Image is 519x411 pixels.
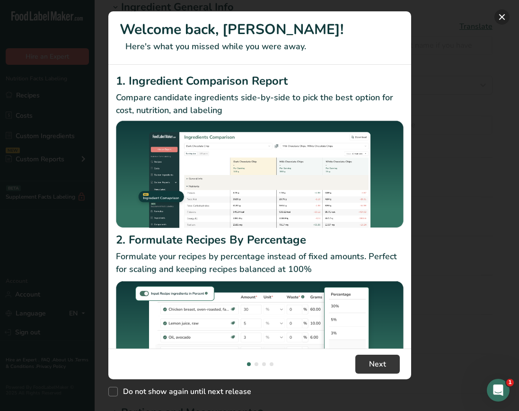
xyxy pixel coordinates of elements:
[369,359,386,370] span: Next
[355,355,400,374] button: Next
[118,387,251,396] span: Do not show again until next release
[116,121,404,228] img: Ingredient Comparison Report
[116,72,404,89] h2: 1. Ingredient Comparison Report
[120,40,400,53] p: Here's what you missed while you were away.
[506,379,514,386] span: 1
[120,19,400,40] h1: Welcome back, [PERSON_NAME]!
[116,250,404,276] p: Formulate your recipes by percentage instead of fixed amounts. Perfect for scaling and keeping re...
[116,231,404,248] h2: 2. Formulate Recipes By Percentage
[116,280,404,394] img: Formulate Recipes By Percentage
[116,91,404,117] p: Compare candidate ingredients side-by-side to pick the best option for cost, nutrition, and labeling
[487,379,510,402] iframe: Intercom live chat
